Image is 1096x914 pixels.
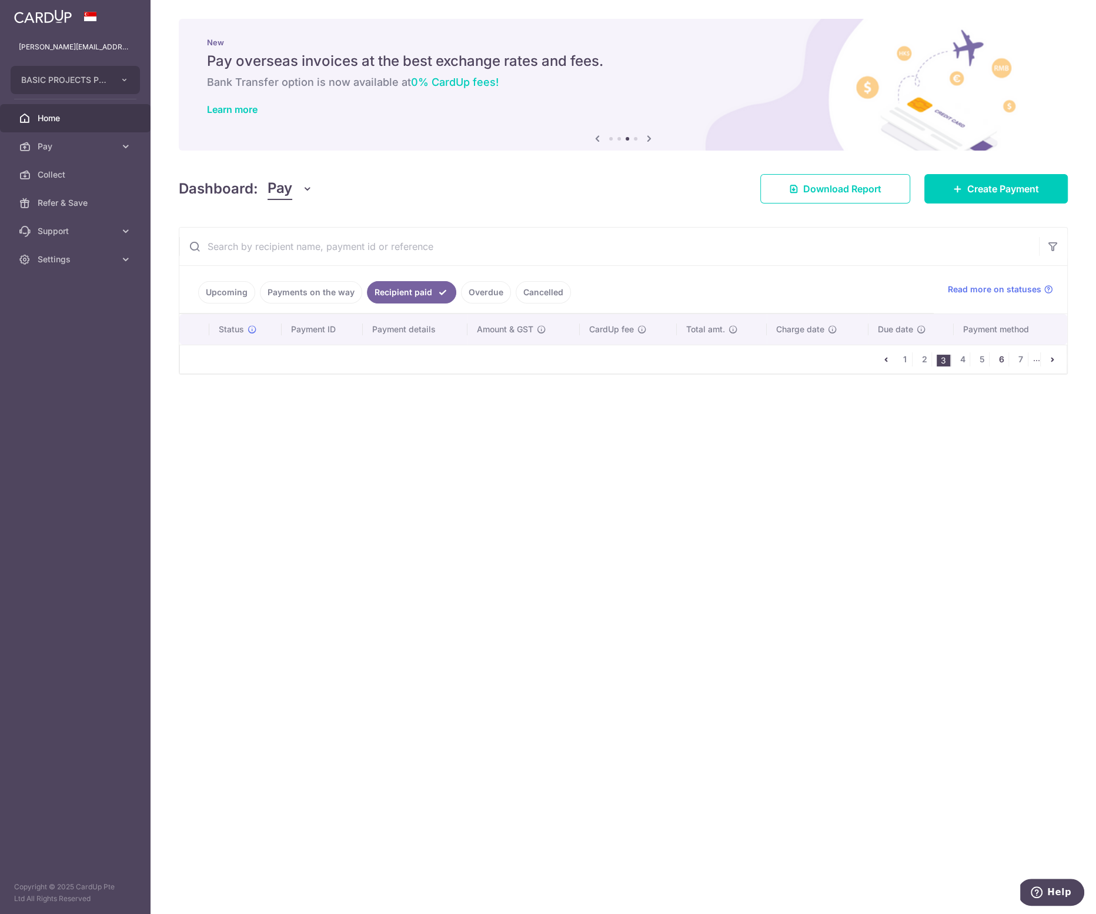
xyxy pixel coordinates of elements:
a: 7 [1014,352,1028,366]
a: Payments on the way [260,281,362,303]
li: ... [1033,352,1041,366]
a: Read more on statuses [948,283,1053,295]
a: 2 [917,352,931,366]
span: Refer & Save [38,197,115,209]
a: 5 [975,352,989,366]
h5: Pay overseas invoices at the best exchange rates and fees. [207,52,1040,71]
span: Read more on statuses [948,283,1041,295]
span: BASIC PROJECTS PTE LTD [21,74,108,86]
li: 3 [937,355,951,366]
a: Create Payment [924,174,1068,204]
span: Settings [38,253,115,265]
span: Total amt. [686,323,725,335]
img: International Invoice Banner [179,19,1068,151]
a: Cancelled [516,281,571,303]
button: Pay [268,178,313,200]
a: Learn more [207,104,258,115]
a: Upcoming [198,281,255,303]
a: Recipient paid [367,281,456,303]
nav: pager [879,345,1067,373]
img: CardUp [14,9,72,24]
span: Pay [268,178,292,200]
p: [PERSON_NAME][EMAIL_ADDRESS][DOMAIN_NAME] [19,41,132,53]
a: Download Report [760,174,910,204]
span: Amount & GST [477,323,533,335]
span: Download Report [803,182,881,196]
a: 1 [898,352,912,366]
span: Support [38,225,115,237]
span: Due date [878,323,913,335]
iframe: Opens a widget where you can find more information [1020,879,1084,908]
a: 4 [955,352,970,366]
span: Charge date [776,323,824,335]
h6: Bank Transfer option is now available at [207,75,1040,89]
span: CardUp fee [589,323,634,335]
button: BASIC PROJECTS PTE LTD [11,66,140,94]
h4: Dashboard: [179,178,258,199]
span: Create Payment [967,182,1039,196]
p: New [207,38,1040,47]
th: Payment method [954,314,1067,345]
span: Pay [38,141,115,152]
a: 6 [994,352,1008,366]
span: Status [219,323,244,335]
th: Payment ID [282,314,362,345]
span: Home [38,112,115,124]
a: Overdue [461,281,511,303]
span: Collect [38,169,115,181]
span: 0% CardUp fees! [411,76,499,88]
th: Payment details [363,314,467,345]
input: Search by recipient name, payment id or reference [179,228,1039,265]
